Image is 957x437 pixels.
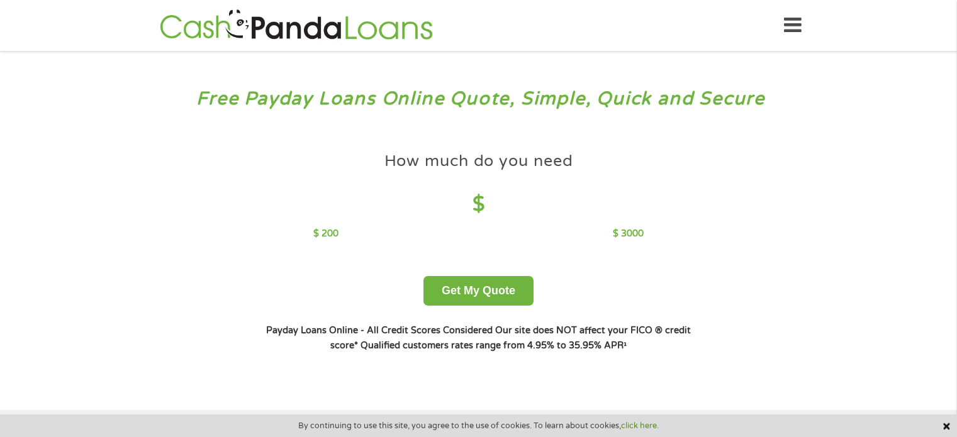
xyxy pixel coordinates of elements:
[621,421,659,431] a: click here.
[156,8,437,43] img: GetLoanNow Logo
[36,87,921,111] h3: Free Payday Loans Online Quote, Simple, Quick and Secure
[384,151,573,172] h4: How much do you need
[361,340,627,351] strong: Qualified customers rates range from 4.95% to 35.95% APR¹
[313,192,644,218] h4: $
[613,227,644,241] p: $ 3000
[313,227,339,241] p: $ 200
[330,325,691,351] strong: Our site does NOT affect your FICO ® credit score*
[266,325,493,336] strong: Payday Loans Online - All Credit Scores Considered
[423,276,534,306] button: Get My Quote
[298,421,659,430] span: By continuing to use this site, you agree to the use of cookies. To learn about cookies,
